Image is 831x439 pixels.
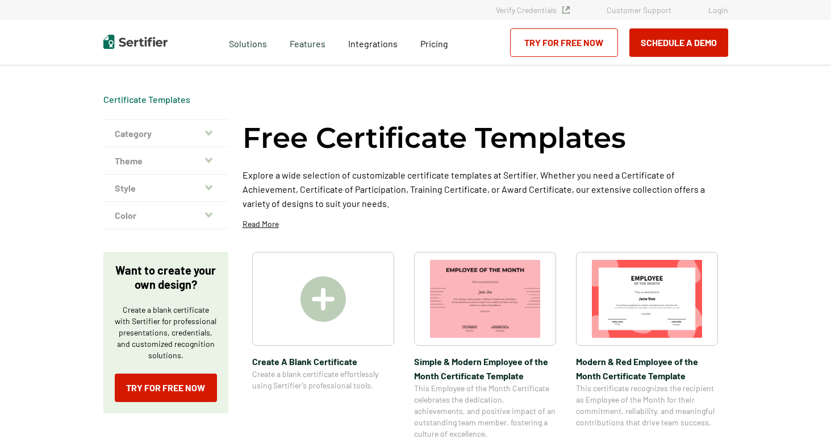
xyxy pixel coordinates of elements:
[252,368,394,391] span: Create a blank certificate effortlessly using Sertifier’s professional tools.
[115,304,217,361] p: Create a blank certificate with Sertifier for professional presentations, credentials, and custom...
[103,94,190,105] div: Breadcrumb
[420,35,448,49] a: Pricing
[115,263,217,292] p: Want to create your own design?
[103,147,228,175] button: Theme
[243,168,728,210] p: Explore a wide selection of customizable certificate templates at Sertifier. Whether you need a C...
[300,276,346,322] img: Create A Blank Certificate
[103,94,190,105] a: Certificate Templates
[348,35,398,49] a: Integrations
[252,354,394,368] span: Create A Blank Certificate
[348,38,398,49] span: Integrations
[103,35,168,49] img: Sertifier | Digital Credentialing Platform
[562,6,570,14] img: Verified
[115,374,217,402] a: Try for Free Now
[592,260,702,338] img: Modern & Red Employee of the Month Certificate Template
[420,38,448,49] span: Pricing
[243,218,279,230] p: Read More
[576,354,718,383] span: Modern & Red Employee of the Month Certificate Template
[103,202,228,229] button: Color
[496,5,570,15] a: Verify Credentials
[414,354,556,383] span: Simple & Modern Employee of the Month Certificate Template
[576,383,718,428] span: This certificate recognizes the recipient as Employee of the Month for their commitment, reliabil...
[708,5,728,15] a: Login
[103,120,228,147] button: Category
[103,175,228,202] button: Style
[229,35,267,49] span: Solutions
[243,119,626,156] h1: Free Certificate Templates
[290,35,325,49] span: Features
[607,5,671,15] a: Customer Support
[510,28,618,57] a: Try for Free Now
[430,260,540,338] img: Simple & Modern Employee of the Month Certificate Template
